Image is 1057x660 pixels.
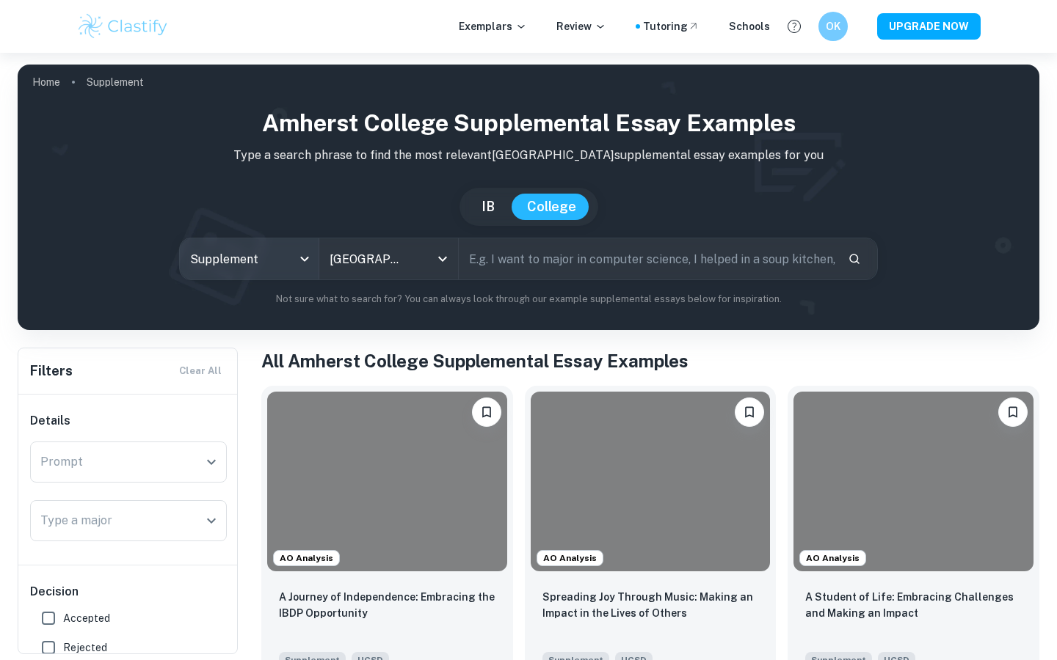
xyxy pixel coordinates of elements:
[29,292,1028,307] p: Not sure what to search for? You can always look through our example supplemental essays below fo...
[459,18,527,34] p: Exemplars
[542,589,759,621] p: Spreading Joy Through Music: Making an Impact in the Lives of Others
[30,412,227,430] h6: Details
[459,238,836,279] input: E.g. I want to major in computer science, I helped in a soup kitchen, I want to join the debate t...
[800,551,865,565] span: AO Analysis
[556,18,606,34] p: Review
[63,639,107,656] span: Rejected
[201,452,222,472] button: Open
[842,246,867,271] button: Search
[877,13,981,40] button: UPGRADE NOW
[29,106,1028,141] h1: Amherst College Supplemental Essay Examples
[537,551,603,565] span: AO Analysis
[998,397,1028,427] button: Bookmark
[30,361,73,381] h6: Filters
[643,18,700,34] a: Tutoring
[729,18,770,34] a: Schools
[512,194,591,220] button: College
[782,14,807,39] button: Help and Feedback
[201,510,222,531] button: Open
[467,194,509,220] button: IB
[472,397,501,427] button: Bookmark
[32,72,60,92] a: Home
[818,12,848,41] button: OK
[735,397,764,427] button: Bookmark
[18,65,1039,330] img: profile cover
[29,147,1028,164] p: Type a search phrase to find the most relevant [GEOGRAPHIC_DATA] supplemental essay examples for you
[805,589,1022,621] p: A Student of Life: Embracing Challenges and Making an Impact
[825,18,842,34] h6: OK
[76,12,170,41] img: Clastify logo
[432,249,453,269] button: Open
[87,74,144,90] p: Supplement
[261,348,1039,374] h1: All Amherst College Supplemental Essay Examples
[274,551,339,565] span: AO Analysis
[63,610,110,626] span: Accepted
[279,589,495,621] p: A Journey of Independence: Embracing the IBDP Opportunity
[180,238,319,279] div: Supplement
[30,583,227,601] h6: Decision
